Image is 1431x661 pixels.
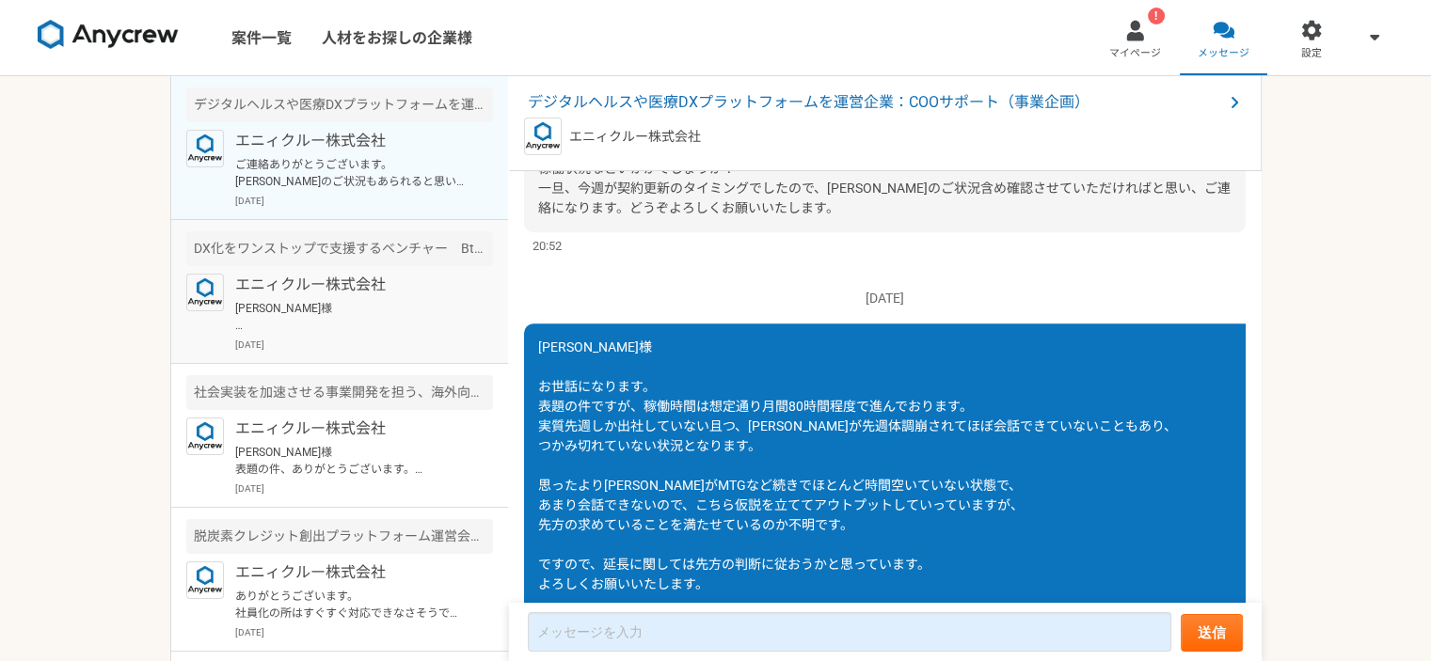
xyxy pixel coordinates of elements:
img: logo_text_blue_01.png [186,417,224,455]
img: 8DqYSo04kwAAAAASUVORK5CYII= [38,20,179,50]
p: [PERSON_NAME]様 本件、ご連絡が遅くなり、大変申し訳ございません。 本件、先方の財務状況が変化し、一度、本件のプロジェクト開始時期を見直したいとのことでした。 また、別案件にて、ご相... [235,300,468,334]
span: 本件、稼働ありがとうございます。 稼働状況などいかがでしょうか？ 一旦、今週が契約更新のタイミングでしたので、[PERSON_NAME]のご状況含め確認させていただければと思い、ご連絡になります... [538,141,1231,215]
p: エニィクルー株式会社 [235,561,468,584]
div: 社会実装を加速させる事業開発を担う、海外向け脱炭素クレジット事業推進メンバー [186,375,493,410]
span: デジタルヘルスや医療DXプラットフォームを運営企業：COOサポート（事業企画） [528,91,1223,114]
p: ご連絡ありがとうございます。 [PERSON_NAME]のご状況もあられると思いますので、こちらでも先方のご意向を確認してまいります。少々お時間いただけましたらと思います。よろしくお願いいたします。 [235,156,468,190]
span: 設定 [1301,46,1322,61]
p: [DATE] [524,289,1246,308]
div: DX化をワンストップで支援するベンチャー BtoBマーケティング戦略立案・実装 [186,231,493,266]
img: logo_text_blue_01.png [186,274,224,311]
img: logo_text_blue_01.png [186,130,224,167]
div: 脱炭素クレジット創出プラットフォーム運営会社でのをCOO候補（幹部候補）を募集 [186,519,493,554]
p: [DATE] [235,625,493,639]
div: デジタルヘルスや医療DXプラットフォームを運営企業：COOサポート（事業企画） [186,87,493,122]
p: [DATE] [235,338,493,352]
p: エニィクルー株式会社 [235,417,468,440]
div: ! [1148,8,1165,24]
p: [DATE] [235,481,493,496]
button: 送信 [1181,614,1243,652]
p: [PERSON_NAME]様 表題の件、ありがとうございます。 よろしくお願いいたします。 [PERSON_NAME] [235,444,468,478]
img: logo_text_blue_01.png [186,561,224,599]
span: [PERSON_NAME]様 お世話になります。 表題の件ですが、稼働時間は想定通り月間80時間程度で進んでおります。 実質先週しか出社していない且つ、[PERSON_NAME]が先週体調崩され... [538,339,1177,651]
span: マイページ [1109,46,1161,61]
p: エニィクルー株式会社 [235,274,468,296]
p: ありがとうございます。 社員化の所はすぐすぐ対応できなさそうですが、 検討いたします。 [235,588,468,622]
img: logo_text_blue_01.png [524,118,562,155]
p: [DATE] [235,194,493,208]
span: メッセージ [1198,46,1249,61]
span: 20:52 [533,237,562,255]
p: エニィクルー株式会社 [235,130,468,152]
p: エニィクルー株式会社 [569,127,701,147]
